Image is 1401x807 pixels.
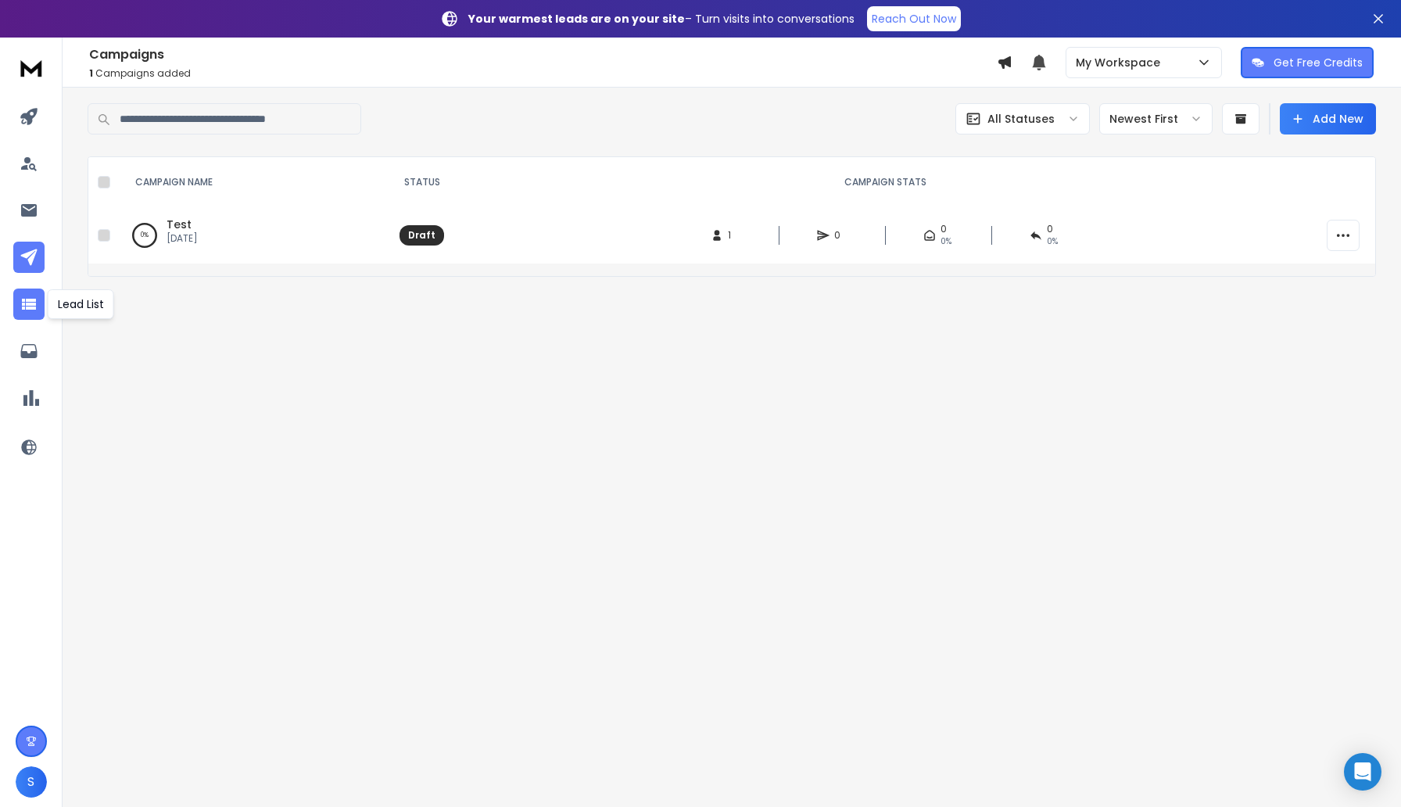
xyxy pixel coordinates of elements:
[1099,103,1213,134] button: Newest First
[468,11,855,27] p: – Turn visits into conversations
[867,6,961,31] a: Reach Out Now
[1076,55,1166,70] p: My Workspace
[453,157,1317,207] th: CAMPAIGN STATS
[116,207,390,264] td: 0%Test[DATE]
[1241,47,1374,78] button: Get Free Credits
[16,53,47,82] img: logo
[1047,223,1053,235] span: 0
[941,235,951,248] span: 0%
[89,66,93,80] span: 1
[1274,55,1363,70] p: Get Free Credits
[89,67,997,80] p: Campaigns added
[872,11,956,27] p: Reach Out Now
[16,766,47,798] button: S
[48,289,114,319] div: Lead List
[1280,103,1376,134] button: Add New
[167,217,192,232] a: Test
[468,11,685,27] strong: Your warmest leads are on your site
[728,229,743,242] span: 1
[390,157,453,207] th: STATUS
[834,229,850,242] span: 0
[167,232,198,245] p: [DATE]
[1047,235,1058,248] span: 0%
[987,111,1055,127] p: All Statuses
[89,45,997,64] h1: Campaigns
[141,228,149,243] p: 0 %
[1344,753,1381,791] div: Open Intercom Messenger
[116,157,390,207] th: CAMPAIGN NAME
[408,229,435,242] div: Draft
[941,223,947,235] span: 0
